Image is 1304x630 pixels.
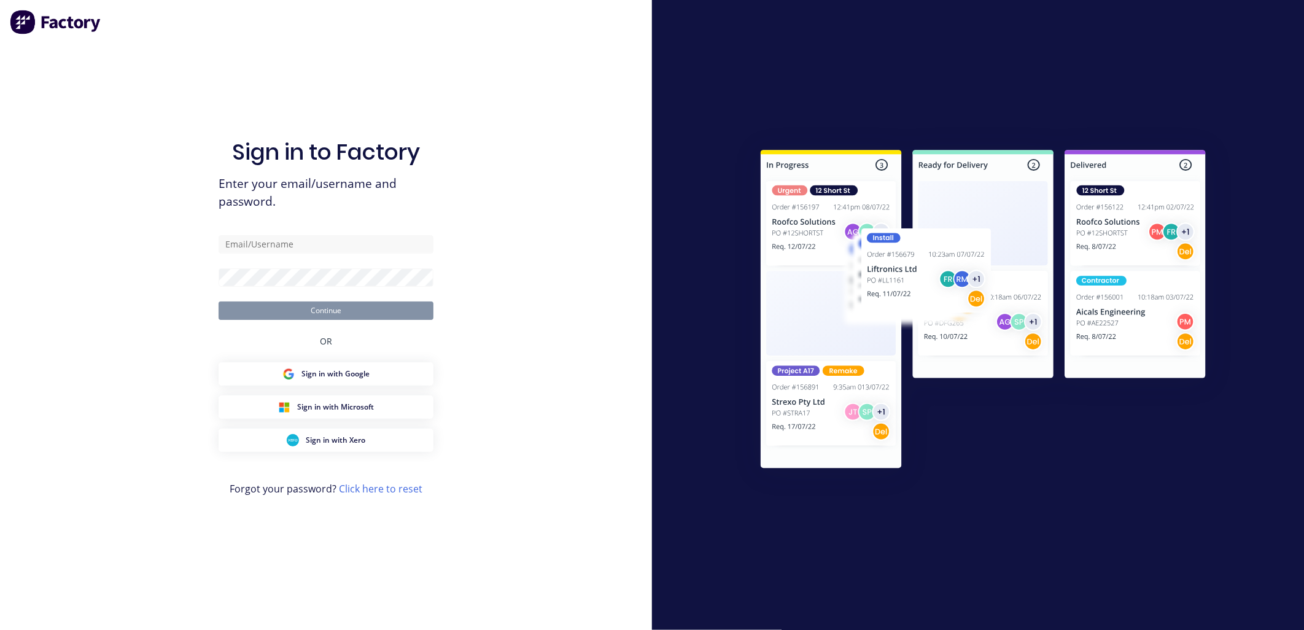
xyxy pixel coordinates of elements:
button: Continue [219,301,433,320]
img: Factory [10,10,102,34]
button: Microsoft Sign inSign in with Microsoft [219,395,433,419]
span: Sign in with Xero [306,435,366,446]
span: Sign in with Google [302,368,370,379]
img: Microsoft Sign in [278,401,290,413]
div: OR [320,320,332,362]
span: Forgot your password? [230,481,422,496]
h1: Sign in to Factory [232,139,420,165]
span: Enter your email/username and password. [219,175,433,211]
img: Xero Sign in [287,434,299,446]
img: Google Sign in [282,368,295,380]
span: Sign in with Microsoft [298,402,375,413]
a: Click here to reset [339,482,422,496]
input: Email/Username [219,235,433,254]
button: Xero Sign inSign in with Xero [219,429,433,452]
img: Sign in [734,125,1233,497]
button: Google Sign inSign in with Google [219,362,433,386]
